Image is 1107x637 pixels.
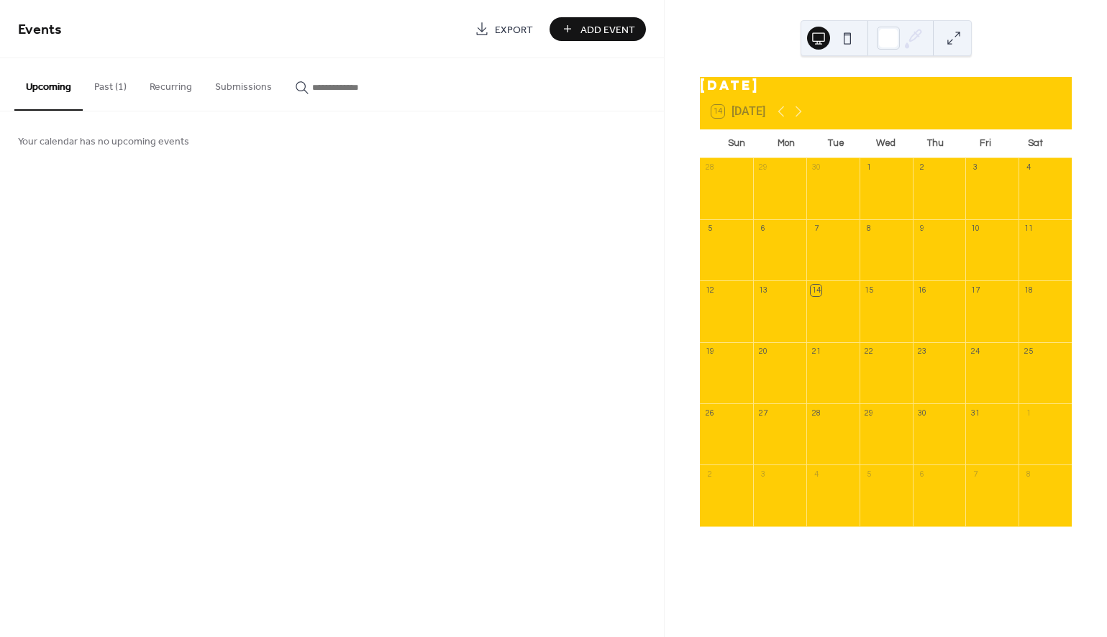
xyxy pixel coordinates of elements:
[757,162,768,173] div: 29
[1023,469,1034,480] div: 8
[970,469,980,480] div: 7
[704,162,715,173] div: 28
[917,347,928,357] div: 23
[864,408,875,418] div: 29
[864,347,875,357] div: 22
[970,408,980,418] div: 31
[14,58,83,111] button: Upcoming
[864,469,875,480] div: 5
[762,129,811,158] div: Mon
[811,408,821,418] div: 28
[970,162,980,173] div: 3
[1023,285,1034,295] div: 18
[1011,129,1060,158] div: Sat
[464,17,544,41] a: Export
[704,347,715,357] div: 19
[757,408,768,418] div: 27
[911,129,960,158] div: Thu
[917,469,928,480] div: 6
[204,58,283,109] button: Submissions
[864,285,875,295] div: 15
[704,224,715,234] div: 5
[1023,408,1034,418] div: 1
[495,22,533,37] span: Export
[1023,224,1034,234] div: 11
[1023,162,1034,173] div: 4
[757,224,768,234] div: 6
[970,285,980,295] div: 17
[811,347,821,357] div: 21
[1023,347,1034,357] div: 25
[864,224,875,234] div: 8
[138,58,204,109] button: Recurring
[700,77,1072,94] div: [DATE]
[917,285,928,295] div: 16
[970,224,980,234] div: 10
[550,17,646,41] button: Add Event
[757,469,768,480] div: 3
[580,22,635,37] span: Add Event
[704,285,715,295] div: 12
[711,129,761,158] div: Sun
[970,347,980,357] div: 24
[961,129,1011,158] div: Fri
[917,224,928,234] div: 9
[18,16,62,44] span: Events
[811,224,821,234] div: 7
[811,285,821,295] div: 14
[917,162,928,173] div: 2
[811,129,861,158] div: Tue
[811,469,821,480] div: 4
[83,58,138,109] button: Past (1)
[917,408,928,418] div: 30
[811,162,821,173] div: 30
[757,347,768,357] div: 20
[18,134,189,150] span: Your calendar has no upcoming events
[704,469,715,480] div: 2
[864,162,875,173] div: 1
[861,129,911,158] div: Wed
[704,408,715,418] div: 26
[757,285,768,295] div: 13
